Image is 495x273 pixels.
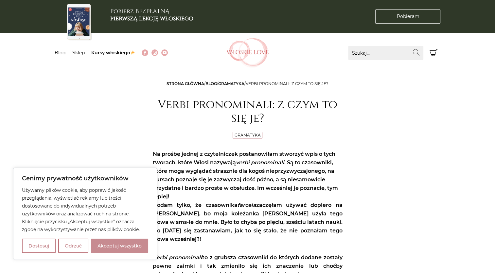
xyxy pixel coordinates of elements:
[91,239,148,253] button: Akceptuj wszystko
[153,151,338,200] strong: Na prośbę jednej z czytelniczek postanowiłam stworzyć wpis o tych tworach, które Włosi nazywają ....
[397,13,419,20] span: Pobieram
[110,14,193,23] b: pierwszą lekcję włoskiego
[246,81,328,86] span: Verbi pronominali: z czym to się je?
[205,81,217,86] a: Blog
[226,38,269,67] img: Włoskielove
[110,8,193,22] h3: Pobierz BEZPŁATNĄ
[130,50,135,55] img: ✨
[375,9,440,24] a: Pobieram
[22,186,148,233] p: Używamy plików cookie, aby poprawić jakość przeglądania, wyświetlać reklamy lub treści dostosowan...
[153,201,343,244] p: Dodam tylko, że czasownika zaczęłam używać dopiero na [PERSON_NAME], bo moja koleżanka [PERSON_NA...
[238,202,256,208] em: farcela
[348,46,423,60] input: Szukaj...
[153,254,203,261] em: Verbi pronominali
[22,174,148,182] p: Cenimy prywatność użytkowników
[72,50,85,56] a: Sklep
[22,239,56,253] button: Dostosuj
[153,98,343,125] h1: Verbi pronominali: z czym to się je?
[427,46,441,60] button: Koszyk
[55,50,66,56] a: Blog
[167,81,328,86] span: / / /
[91,50,135,56] a: Kursy włoskiego
[235,133,261,137] a: Gramatyka
[236,159,284,166] em: verbi pronominali
[58,239,88,253] button: Odrzuć
[167,81,204,86] a: Strona główna
[218,81,244,86] a: Gramatyka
